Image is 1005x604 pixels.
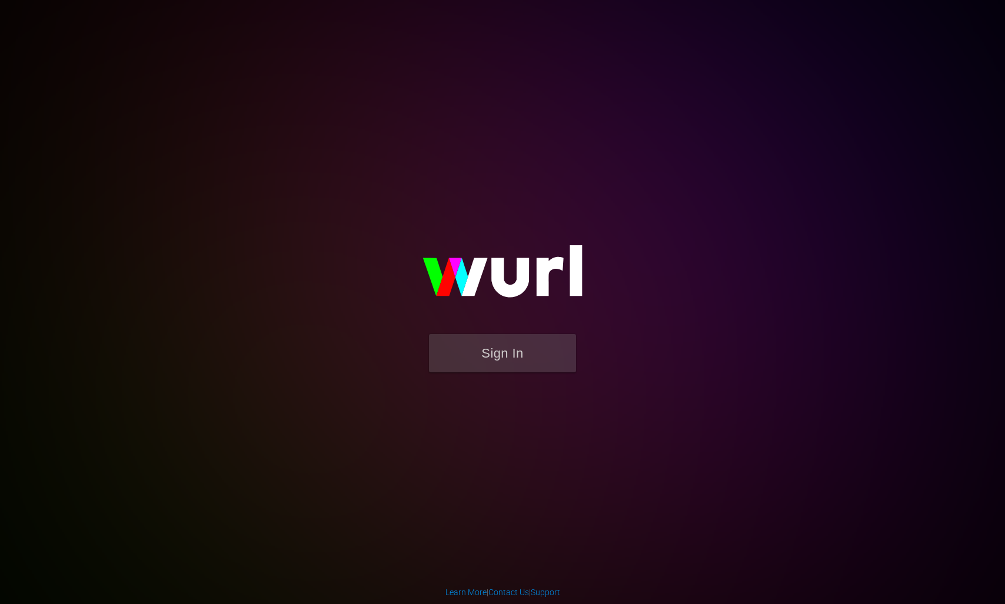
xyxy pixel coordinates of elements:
button: Sign In [429,334,576,372]
a: Support [531,588,560,597]
img: wurl-logo-on-black-223613ac3d8ba8fe6dc639794a292ebdb59501304c7dfd60c99c58986ef67473.svg [385,220,620,334]
div: | | [445,586,560,598]
a: Contact Us [488,588,529,597]
a: Learn More [445,588,487,597]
